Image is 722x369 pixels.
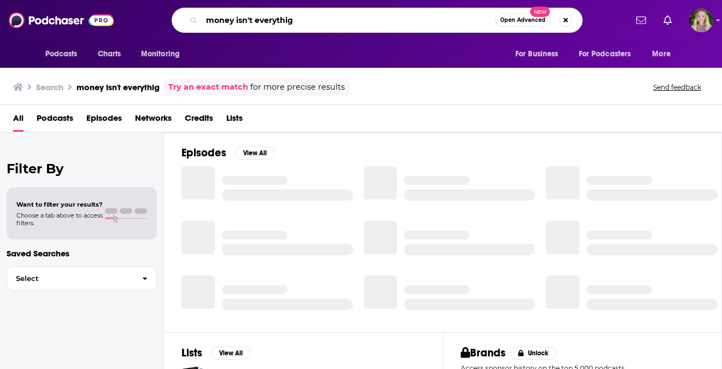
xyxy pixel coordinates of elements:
[461,346,506,360] h2: Brands
[181,346,250,360] a: ListsView All
[172,8,583,33] div: Search podcasts, credits, & more...
[632,11,650,30] a: Show notifications dropdown
[16,201,103,208] span: Want to filter your results?
[250,81,345,93] span: for more precise results
[7,266,157,291] button: Select
[530,7,550,17] span: New
[181,146,274,160] a: EpisodesView All
[133,44,194,65] button: open menu
[659,11,676,30] a: Show notifications dropdown
[650,83,705,92] button: Send feedback
[9,10,114,31] img: Podchaser - Follow, Share and Rate Podcasts
[91,44,128,65] a: Charts
[77,82,160,92] h3: money isn't everythig
[644,44,684,65] button: open menu
[37,109,73,132] a: Podcasts
[16,212,103,227] span: Choose a tab above to access filters.
[515,46,559,62] span: For Business
[181,346,202,360] h2: Lists
[508,44,572,65] button: open menu
[689,8,713,32] button: Show profile menu
[202,11,495,29] input: Search podcasts, credits, & more...
[7,275,133,282] span: Select
[689,8,713,32] span: Logged in as lauren19365
[7,248,157,259] p: Saved Searches
[7,161,157,177] h2: Filter By
[141,46,180,62] span: Monitoring
[86,109,122,132] a: Episodes
[495,14,550,27] button: Open AdvancedNew
[235,147,274,160] button: View All
[211,347,250,360] button: View All
[652,46,671,62] span: More
[579,46,631,62] span: For Podcasters
[500,17,545,23] span: Open Advanced
[689,8,713,32] img: User Profile
[226,109,243,132] a: Lists
[168,81,248,93] a: Try an exact match
[135,109,172,132] a: Networks
[572,44,647,65] button: open menu
[36,82,63,92] h3: Search
[510,347,556,360] button: Unlock
[45,46,78,62] span: Podcasts
[98,46,121,62] span: Charts
[13,109,24,132] a: All
[185,109,213,132] a: Credits
[38,44,92,65] button: open menu
[181,146,226,160] h2: Episodes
